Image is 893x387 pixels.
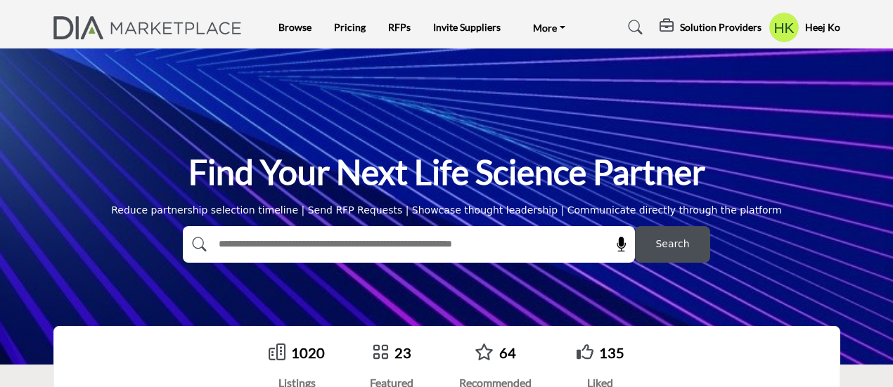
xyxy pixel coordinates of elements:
a: Pricing [334,21,366,33]
a: Go to Featured [372,343,389,362]
a: Go to Recommended [475,343,494,362]
img: Site Logo [53,16,250,39]
div: Solution Providers [660,19,762,36]
div: Reduce partnership selection timeline | Send RFP Requests | Showcase thought leadership | Communi... [111,203,782,218]
button: Show hide supplier dropdown [769,12,799,43]
a: More [523,18,575,37]
button: Search [635,226,710,263]
a: Invite Suppliers [433,21,501,33]
i: Go to Liked [577,343,593,360]
a: 1020 [291,344,325,361]
h5: Solution Providers [680,21,762,34]
a: 135 [599,344,624,361]
a: RFPs [388,21,411,33]
h1: Find Your Next Life Science Partner [188,150,705,194]
h5: Heej Ko [805,20,840,34]
a: 64 [499,344,516,361]
a: Search [615,16,652,39]
a: 23 [394,344,411,361]
span: Search [655,237,689,251]
a: Browse [278,21,311,33]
